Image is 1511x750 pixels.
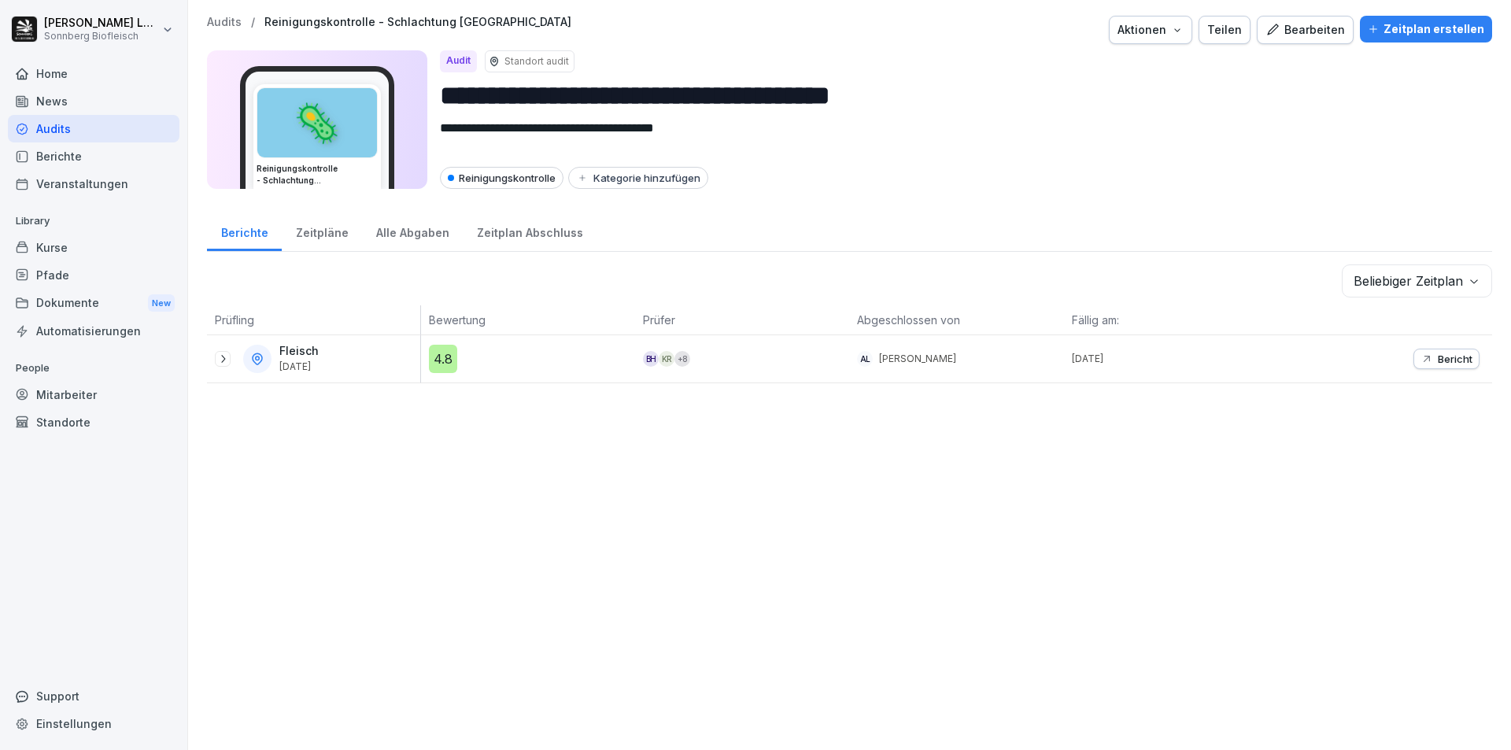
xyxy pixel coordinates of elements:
[440,167,563,189] div: Reinigungskontrolle
[643,351,659,367] div: BH
[1368,20,1484,38] div: Zeitplan erstellen
[8,317,179,345] a: Automatisierungen
[279,345,319,358] p: Fleisch
[207,211,282,251] a: Berichte
[44,17,159,30] p: [PERSON_NAME] Lumetsberger
[8,289,179,318] div: Dokumente
[463,211,597,251] a: Zeitplan Abschluss
[1199,16,1251,44] button: Teilen
[1118,21,1184,39] div: Aktionen
[8,710,179,737] a: Einstellungen
[282,211,362,251] a: Zeitpläne
[8,170,179,198] a: Veranstaltungen
[8,142,179,170] a: Berichte
[257,163,378,187] h3: Reinigungskontrolle - Schlachtung [GEOGRAPHIC_DATA]
[8,356,179,381] p: People
[8,289,179,318] a: DokumenteNew
[264,16,571,29] a: Reinigungskontrolle - Schlachtung [GEOGRAPHIC_DATA]
[674,351,690,367] div: + 8
[8,261,179,289] a: Pfade
[857,351,873,367] div: AL
[1257,16,1354,44] button: Bearbeiten
[1360,16,1492,42] button: Zeitplan erstellen
[504,54,569,68] p: Standort audit
[8,408,179,436] a: Standorte
[568,167,708,189] button: Kategorie hinzufügen
[576,172,700,184] div: Kategorie hinzufügen
[1438,353,1472,365] p: Bericht
[215,312,412,328] p: Prüfling
[1072,352,1278,366] p: [DATE]
[251,16,255,29] p: /
[362,211,463,251] a: Alle Abgaben
[1413,349,1480,369] button: Bericht
[635,305,849,335] th: Prüfer
[8,682,179,710] div: Support
[148,294,175,312] div: New
[440,50,477,72] div: Audit
[8,87,179,115] a: News
[857,312,1055,328] p: Abgeschlossen von
[8,115,179,142] a: Audits
[8,60,179,87] a: Home
[429,345,457,373] div: 4.8
[257,88,377,157] div: 🦠
[8,234,179,261] a: Kurse
[429,312,627,328] p: Bewertung
[1064,305,1278,335] th: Fällig am:
[879,352,956,366] p: [PERSON_NAME]
[1265,21,1345,39] div: Bearbeiten
[279,361,319,372] p: [DATE]
[207,16,242,29] a: Audits
[1109,16,1192,44] button: Aktionen
[44,31,159,42] p: Sonnberg Biofleisch
[8,381,179,408] a: Mitarbeiter
[8,209,179,234] p: Library
[1207,21,1242,39] div: Teilen
[659,351,674,367] div: KR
